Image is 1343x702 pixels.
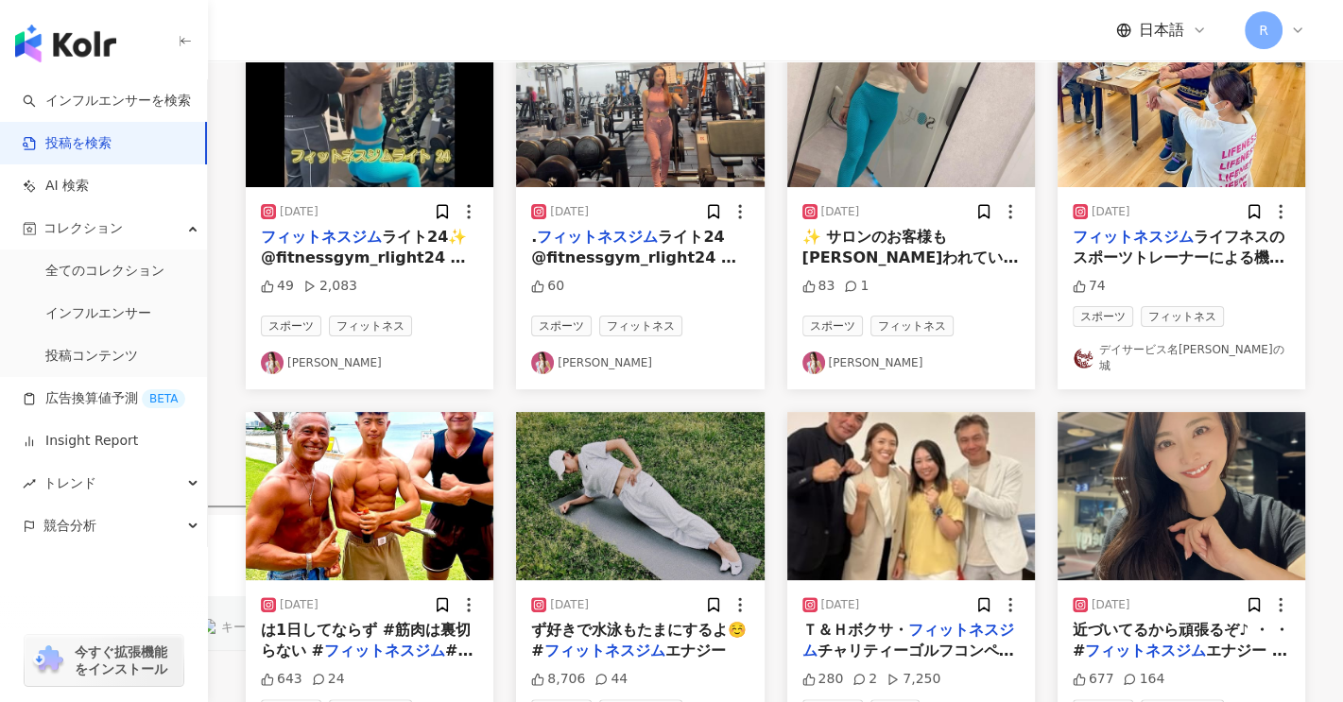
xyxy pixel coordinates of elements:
div: v 4.0.25 [53,30,93,45]
span: フィットネス [1141,306,1224,327]
mark: フィットネスジム [1085,642,1206,659]
a: KOL Avatar[PERSON_NAME] [261,351,478,374]
div: 74 [1073,277,1106,296]
span: rise [23,477,36,490]
img: KOL Avatar [802,351,825,374]
span: ず好きで水泳もたまにするよ☺️ # [531,621,747,659]
div: [DATE] [1092,204,1130,220]
img: post-image [1058,412,1305,580]
img: KOL Avatar [531,351,554,374]
a: searchインフルエンサーを検索 [23,92,191,111]
span: スポーツ [261,316,321,336]
div: 677 [1073,670,1114,689]
img: tab_keywords_by_traffic_grey.svg [198,111,214,127]
span: スポーツ [802,316,863,336]
span: 日本語 [1139,20,1184,41]
div: [DATE] [280,597,319,613]
div: [DATE] [550,597,589,613]
img: KOL Avatar [261,351,284,374]
span: フィットネス [870,316,954,336]
div: 643 [261,670,302,689]
span: スポーツ [531,316,592,336]
span: 近づいてるから頑張るぞ♪ ・ ・ # [1073,621,1289,659]
img: post-image [246,412,493,580]
a: 広告換算値予測BETA [23,389,185,408]
span: フィットネス [329,316,412,336]
div: ドメイン: [URL] [49,49,145,66]
mark: フィットネスジム [802,621,1014,659]
span: R [1259,20,1268,41]
div: 60 [531,277,564,296]
img: post-image [516,19,764,187]
a: chrome extension今すぐ拡張機能をインストール [25,635,183,686]
div: 164 [1123,670,1164,689]
a: 投稿を検索 [23,134,112,153]
div: [DATE] [821,204,860,220]
a: KOL Avatar[PERSON_NAME] [531,351,749,374]
img: chrome extension [30,645,66,676]
img: website_grey.svg [30,49,45,66]
div: 8,706 [531,670,585,689]
img: logo [15,25,116,62]
img: logo_orange.svg [30,30,45,45]
div: 2 [852,670,877,689]
div: 24 [312,670,345,689]
span: # [445,642,473,659]
div: 83 [802,277,835,296]
img: post-image [246,19,493,187]
a: 全てのコレクション [45,262,164,281]
img: post-image [787,412,1035,580]
a: Insight Report [23,432,138,451]
div: 2,083 [303,277,357,296]
span: トレンド [43,462,96,505]
div: 49 [261,277,294,296]
a: AI 検索 [23,177,89,196]
a: インフルエンサー [45,304,151,323]
img: post-image [787,19,1035,187]
div: [DATE] [280,204,319,220]
span: 競合分析 [43,505,96,547]
span: 今すぐ拡張機能をインストール [75,643,178,677]
span: フィットネス [599,316,682,336]
img: tab_domain_overview_orange.svg [64,111,79,127]
span: スポーツ [1073,306,1133,327]
mark: フィットネスジム [261,228,382,246]
span: コレクション [43,207,123,249]
img: post-image [516,412,764,580]
img: KOL Avatar [1073,347,1095,369]
div: 280 [802,670,844,689]
span: Ｔ＆Ｈボクサ・ [802,621,908,639]
a: KOL Avatarデイサービス名[PERSON_NAME]の城 [1073,342,1290,374]
div: 7,250 [887,670,940,689]
span: は1日してならず #筋肉は裏切らない # [261,621,471,659]
div: キーワード流入 [219,113,304,126]
div: [DATE] [550,204,589,220]
mark: フィットネスジム [544,642,665,659]
a: 投稿コンテンツ [45,347,138,366]
div: ドメイン概要 [85,113,158,126]
div: 1 [844,277,869,296]
a: KOL Avatar[PERSON_NAME] [802,351,1020,374]
span: ✨ サロンのお客様も[PERSON_NAME]われている [802,228,1019,266]
img: post-image [1058,19,1305,187]
span: エナジー [665,642,726,659]
mark: フィットネスジム [324,642,445,659]
span: . [531,228,537,246]
div: [DATE] [821,597,860,613]
div: [DATE] [1092,597,1130,613]
mark: フィットネスジム [1073,228,1194,246]
div: 44 [594,670,628,689]
mark: フィットネスジム [537,228,658,246]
